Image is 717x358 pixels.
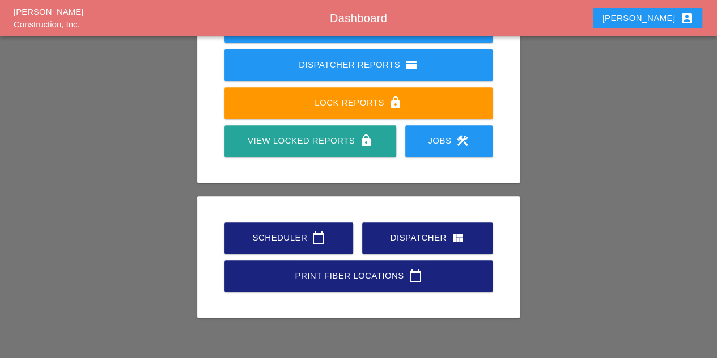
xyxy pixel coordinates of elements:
div: View Locked Reports [243,134,377,148]
button: [PERSON_NAME] [593,8,702,28]
a: [PERSON_NAME] Construction, Inc. [14,7,83,30]
div: Dispatcher [380,231,474,245]
a: Jobs [405,125,493,157]
a: Print Fiber Locations [224,260,493,292]
a: Dispatcher Reports [224,49,493,81]
i: lock [389,96,402,109]
div: Dispatcher Reports [243,58,474,71]
i: lock [359,134,373,148]
div: Print Fiber Locations [243,269,474,283]
i: account_box [680,11,693,25]
div: [PERSON_NAME] [602,11,693,25]
a: View Locked Reports [224,125,396,157]
div: Scheduler [243,231,335,245]
a: Dispatcher [362,222,492,254]
i: construction [456,134,469,148]
i: calendar_today [409,269,422,283]
i: calendar_today [312,231,325,245]
a: Lock Reports [224,87,493,119]
a: Scheduler [224,222,353,254]
i: view_list [405,58,418,71]
div: Jobs [423,134,474,148]
span: Dashboard [330,12,387,24]
i: view_quilt [451,231,465,245]
div: Lock Reports [243,96,474,109]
